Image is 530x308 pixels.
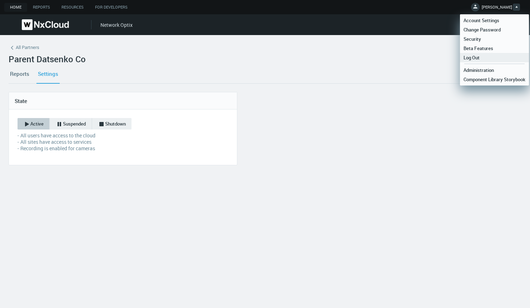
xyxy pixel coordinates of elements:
[100,21,133,28] a: Network Optix
[89,3,133,12] a: For Developers
[92,118,132,129] button: Shutdown
[30,121,44,128] span: Active
[460,65,529,75] a: Administration
[460,44,529,53] a: Beta Features
[36,64,60,83] a: Settings
[460,75,529,84] a: Component Library Storybook
[50,118,91,129] button: Suspended
[56,3,89,12] a: Resources
[460,34,529,44] a: Security
[19,132,132,139] li: All users have access to the cloud
[460,16,529,25] a: Account Settings
[460,76,529,83] span: Component Library Storybook
[460,17,503,24] span: Account Settings
[460,67,497,73] span: Administration
[9,64,31,83] a: Reports
[9,54,86,64] h2: Parent Datsenko Co
[460,45,497,52] span: Beta Features
[460,25,529,34] a: Change Password
[19,139,132,145] li: All sites have access to services
[105,121,126,128] span: Shutdown
[460,36,485,42] span: Security
[27,3,56,12] a: Reports
[22,19,69,30] img: Nx Cloud logo
[18,118,49,129] button: Active
[63,121,86,128] span: Suspended
[460,26,504,33] span: Change Password
[19,145,132,152] li: Recording is enabled for cameras
[9,44,521,54] a: All Partners
[482,4,512,13] span: [PERSON_NAME]
[460,54,483,61] span: Log Out
[15,98,231,104] h4: State
[4,3,27,12] a: Home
